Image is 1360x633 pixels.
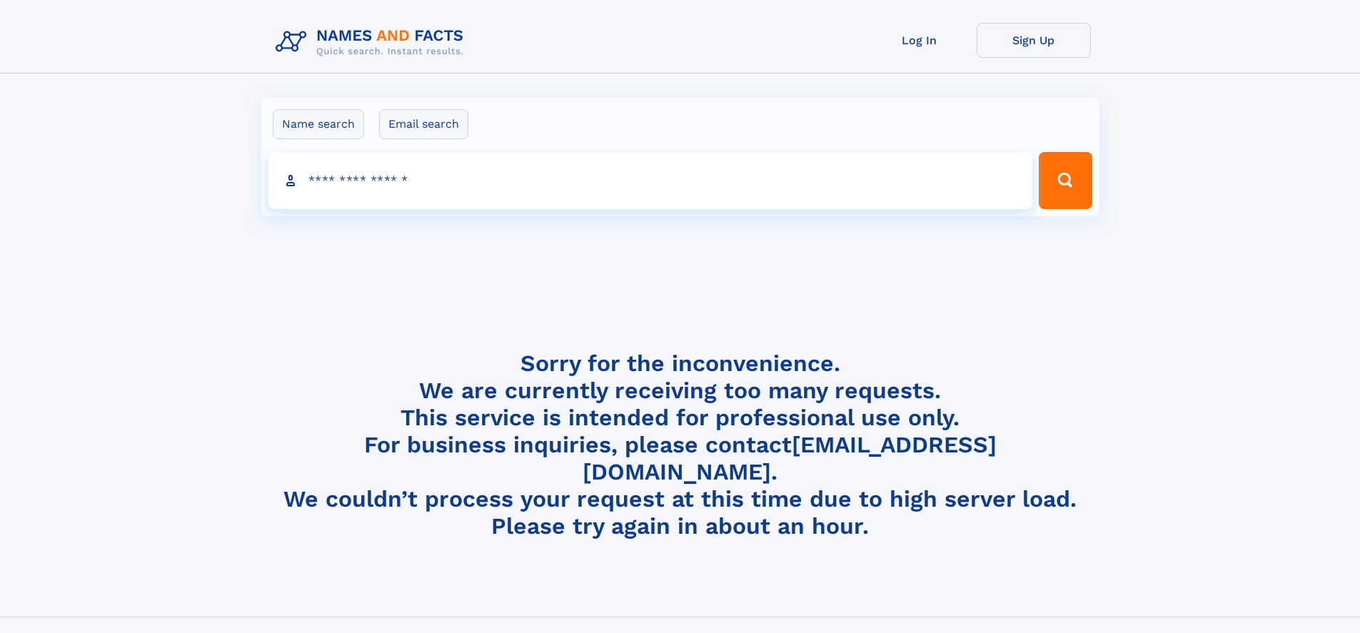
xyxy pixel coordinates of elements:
[583,431,997,485] a: [EMAIL_ADDRESS][DOMAIN_NAME]
[270,350,1091,540] h4: Sorry for the inconvenience. We are currently receiving too many requests. This service is intend...
[1039,152,1092,209] button: Search Button
[270,23,475,61] img: Logo Names and Facts
[977,23,1091,58] a: Sign Up
[862,23,977,58] a: Log In
[273,109,364,139] label: Name search
[268,152,1033,209] input: search input
[379,109,468,139] label: Email search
